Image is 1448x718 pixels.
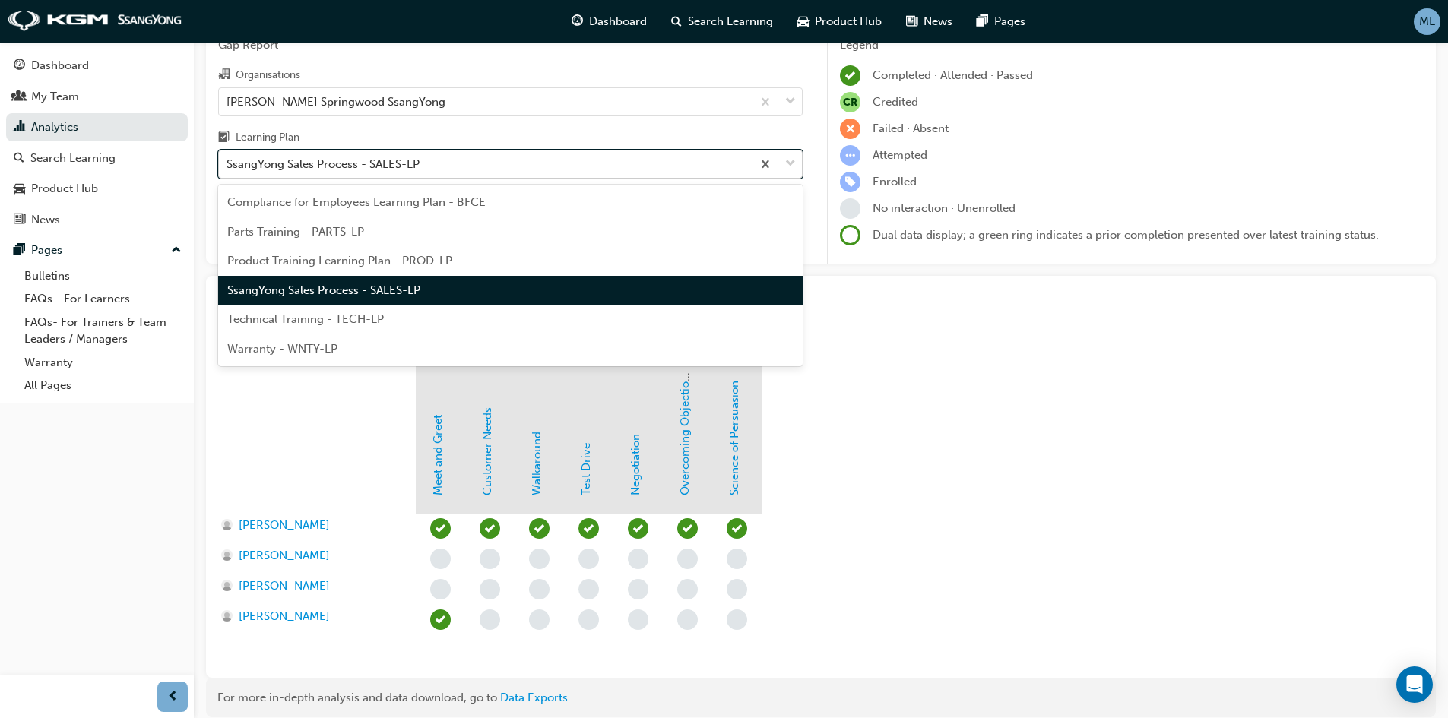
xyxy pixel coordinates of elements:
span: Pages [994,13,1025,30]
a: All Pages [18,374,188,397]
span: Attempted [873,148,927,162]
span: Product Hub [815,13,882,30]
span: No interaction · Unenrolled [873,201,1016,215]
span: learningRecordVerb_COMPLETE-icon [628,518,648,539]
a: [PERSON_NAME] [221,517,401,534]
img: kgm [8,11,182,32]
span: Parts Training - PARTS-LP [227,225,364,239]
span: up-icon [171,241,182,261]
a: Science of Persuasion [727,381,741,495]
span: [PERSON_NAME] [239,608,330,625]
a: Walkaround [530,432,543,495]
span: learningRecordVerb_COMPLETE-icon [529,518,550,539]
span: news-icon [14,214,25,227]
a: pages-iconPages [965,6,1038,37]
a: Analytics [6,113,188,141]
span: learningRecordVerb_NONE-icon [840,198,860,219]
span: learningplan-icon [218,131,230,145]
span: ME [1419,13,1436,30]
div: For more in-depth analysis and data download, go to [217,689,1424,707]
span: people-icon [14,90,25,104]
button: Pages [6,236,188,264]
span: learningRecordVerb_COMPLETE-icon [727,518,747,539]
span: learningRecordVerb_COMPLETE-icon [430,609,451,630]
span: learningRecordVerb_NONE-icon [578,549,599,569]
a: Bulletins [18,264,188,288]
button: DashboardMy TeamAnalyticsSearch LearningProduct HubNews [6,49,188,236]
span: learningRecordVerb_NONE-icon [727,609,747,630]
a: [PERSON_NAME] [221,547,401,565]
span: Gap Report [218,36,803,54]
span: learningRecordVerb_NONE-icon [727,579,747,599]
span: learningRecordVerb_NONE-icon [480,609,500,630]
span: learningRecordVerb_NONE-icon [677,549,698,569]
a: car-iconProduct Hub [785,6,894,37]
div: Dashboard [31,57,89,74]
span: learningRecordVerb_ATTEMPT-icon [840,145,860,166]
span: Product Training Learning Plan - PROD-LP [227,254,452,267]
div: Open Intercom Messenger [1396,666,1433,703]
span: down-icon [785,92,796,112]
span: organisation-icon [218,68,230,82]
span: learningRecordVerb_NONE-icon [480,579,500,599]
span: learningRecordVerb_NONE-icon [480,549,500,569]
span: pages-icon [14,244,25,258]
span: learningRecordVerb_ENROLL-icon [840,172,860,192]
div: Learning Plan [236,130,299,145]
span: learningRecordVerb_NONE-icon [430,549,451,569]
div: Search Learning [30,150,116,167]
div: Pages [31,242,62,259]
span: Warranty - WNTY-LP [227,342,337,356]
span: prev-icon [167,688,179,707]
span: Failed · Absent [873,122,949,135]
span: guage-icon [14,59,25,73]
span: down-icon [785,154,796,174]
span: Credited [873,95,918,109]
span: learningRecordVerb_NONE-icon [578,579,599,599]
span: [PERSON_NAME] [239,547,330,565]
span: learningRecordVerb_NONE-icon [628,609,648,630]
span: car-icon [797,12,809,31]
span: learningRecordVerb_NONE-icon [677,579,698,599]
a: [PERSON_NAME] [221,577,401,595]
span: learningRecordVerb_COMPLETE-icon [840,65,860,86]
a: Test Drive [579,443,593,495]
a: news-iconNews [894,6,965,37]
span: learningRecordVerb_NONE-icon [628,549,648,569]
a: [PERSON_NAME] [221,608,401,625]
a: Warranty [18,351,188,375]
div: SsangYong Sales Process - SALES-LP [227,156,420,173]
span: learningRecordVerb_NONE-icon [430,579,451,599]
span: [PERSON_NAME] [239,577,330,595]
a: Dashboard [6,52,188,80]
span: learningRecordVerb_COMPLETE-icon [480,518,500,539]
a: FAQs - For Learners [18,287,188,311]
span: Technical Training - TECH-LP [227,312,384,326]
span: search-icon [14,152,24,166]
span: learningRecordVerb_NONE-icon [727,549,747,569]
span: news-icon [906,12,917,31]
span: Enrolled [873,175,917,188]
span: search-icon [671,12,682,31]
span: learningRecordVerb_COMPLETE-icon [430,518,451,539]
a: search-iconSearch Learning [659,6,785,37]
span: Compliance for Employees Learning Plan - BFCE [227,195,486,209]
a: Data Exports [500,691,568,704]
span: learningRecordVerb_NONE-icon [677,609,698,630]
span: learningRecordVerb_NONE-icon [529,609,550,630]
span: null-icon [840,92,860,112]
a: Meet and Greet [431,415,445,495]
div: Legend [840,36,1424,54]
a: Negotiation [629,434,642,495]
span: pages-icon [977,12,988,31]
a: guage-iconDashboard [559,6,659,37]
span: guage-icon [572,12,583,31]
span: chart-icon [14,121,25,134]
span: Dual data display; a green ring indicates a prior completion presented over latest training status. [873,228,1379,242]
a: FAQs- For Trainers & Team Leaders / Managers [18,311,188,351]
button: ME [1414,8,1440,35]
span: learningRecordVerb_NONE-icon [578,609,599,630]
a: Product Hub [6,175,188,203]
